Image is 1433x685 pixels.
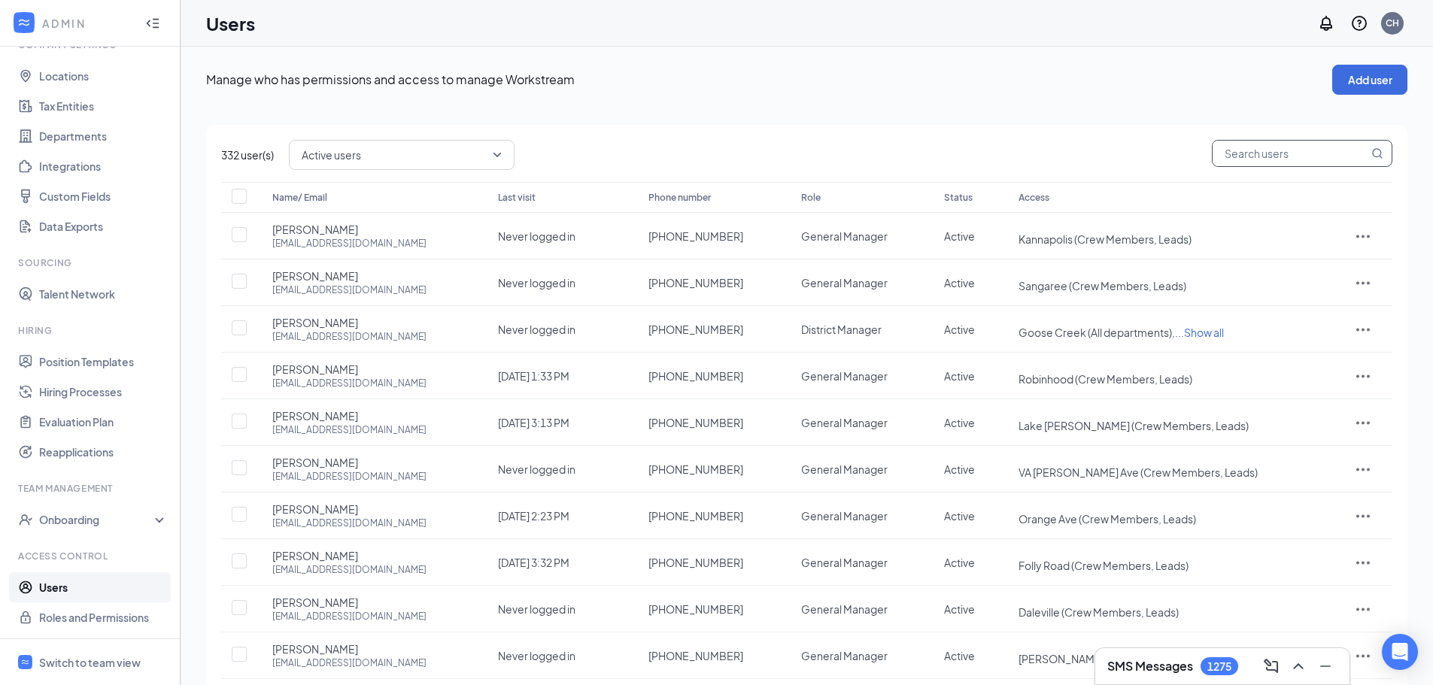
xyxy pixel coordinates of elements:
svg: Minimize [1316,657,1334,675]
svg: QuestionInfo [1350,14,1368,32]
span: [PHONE_NUMBER] [648,648,743,663]
span: Active [944,602,975,616]
a: Position Templates [39,347,168,377]
span: General Manager [801,509,888,523]
span: Active [944,369,975,383]
div: Name/ Email [272,189,468,207]
span: Active [944,323,975,336]
span: [DATE] 2:23 PM [498,509,569,523]
button: ChevronUp [1286,654,1310,678]
th: Phone number [633,182,786,213]
span: [PERSON_NAME] [272,502,358,517]
span: [PHONE_NUMBER] [648,508,743,523]
span: [PERSON_NAME] [272,268,358,283]
span: [PHONE_NUMBER] [648,229,743,244]
div: ADMIN [42,16,132,31]
div: [EMAIL_ADDRESS][DOMAIN_NAME] [272,470,427,483]
div: [EMAIL_ADDRESS][DOMAIN_NAME] [272,330,427,343]
span: [PERSON_NAME] [272,362,358,377]
span: District Manager [801,323,882,336]
a: Hiring Processes [39,377,168,407]
span: General Manager [801,416,888,429]
svg: ComposeMessage [1262,657,1280,675]
span: Never logged in [498,462,575,476]
div: [EMAIL_ADDRESS][DOMAIN_NAME] [272,423,427,436]
a: Locations [39,61,168,91]
span: [PERSON_NAME] (Crew Members, Leads) [1019,652,1223,665]
th: Access [1003,182,1333,213]
div: Last visit [498,189,618,207]
svg: UserCheck [18,512,33,527]
svg: ActionsIcon [1354,647,1372,665]
span: Active [944,276,975,289]
span: [PHONE_NUMBER] [648,602,743,617]
div: [EMAIL_ADDRESS][DOMAIN_NAME] [272,610,427,623]
span: Robinhood (Crew Members, Leads) [1019,372,1192,386]
span: General Manager [801,649,888,662]
span: Active [944,556,975,569]
div: Onboarding [39,512,155,527]
svg: WorkstreamLogo [20,657,30,667]
span: [PERSON_NAME] [272,315,358,330]
span: Folly Road (Crew Members, Leads) [1019,559,1189,572]
span: Show all [1184,326,1224,339]
div: [EMAIL_ADDRESS][DOMAIN_NAME] [272,377,427,389]
span: Active users [302,144,361,166]
div: 1275 [1207,660,1231,673]
span: [PERSON_NAME] [272,641,358,656]
svg: MagnifyingGlass [1371,147,1383,159]
span: Kannapolis (Crew Members, Leads) [1019,232,1192,246]
span: Active [944,462,975,476]
span: [PHONE_NUMBER] [648,462,743,477]
a: Integrations [39,151,168,181]
span: [PERSON_NAME] [272,222,358,237]
span: Never logged in [498,276,575,289]
svg: WorkstreamLogo [17,15,32,30]
span: [PERSON_NAME] [272,548,358,563]
span: General Manager [801,462,888,476]
a: Departments [39,121,168,151]
span: General Manager [801,602,888,616]
span: Never logged in [498,323,575,336]
svg: ActionsIcon [1354,274,1372,292]
span: [PHONE_NUMBER] [648,368,743,383]
button: Add user [1332,65,1407,95]
span: [DATE] 3:13 PM [498,416,569,429]
div: Access control [18,550,165,562]
input: Search users [1213,141,1368,166]
span: Active [944,509,975,523]
svg: ActionsIcon [1354,320,1372,338]
svg: ActionsIcon [1354,460,1372,478]
span: VA [PERSON_NAME] Ave (Crew Members, Leads) [1019,465,1258,479]
svg: ActionsIcon [1354,553,1372,571]
svg: ActionsIcon [1354,507,1372,525]
a: Custom Fields [39,181,168,211]
button: ComposeMessage [1259,654,1283,678]
svg: ChevronUp [1289,657,1307,675]
svg: ActionsIcon [1354,600,1372,618]
span: [DATE] 1:33 PM [498,369,569,383]
a: Roles and Permissions [39,602,168,632]
span: General Manager [801,556,888,569]
span: [PERSON_NAME] [272,408,358,423]
span: General Manager [801,276,888,289]
span: Never logged in [498,602,575,616]
span: Sangaree (Crew Members, Leads) [1019,279,1186,292]
span: Daleville (Crew Members, Leads) [1019,605,1179,619]
span: Lake [PERSON_NAME] (Crew Members, Leads) [1019,419,1249,432]
a: Evaluation Plan [39,407,168,437]
a: Tax Entities [39,91,168,121]
span: [PHONE_NUMBER] [648,415,743,430]
span: [PERSON_NAME] [272,455,358,470]
svg: ActionsIcon [1354,227,1372,245]
a: Reapplications [39,437,168,467]
p: Manage who has permissions and access to manage Workstream [206,71,1332,88]
h3: SMS Messages [1107,658,1193,674]
th: Status [929,182,1003,213]
span: Active [944,649,975,662]
span: General Manager [801,229,888,243]
div: Open Intercom Messenger [1382,634,1418,670]
span: [PHONE_NUMBER] [648,275,743,290]
span: Never logged in [498,229,575,243]
span: ... [1175,326,1224,339]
